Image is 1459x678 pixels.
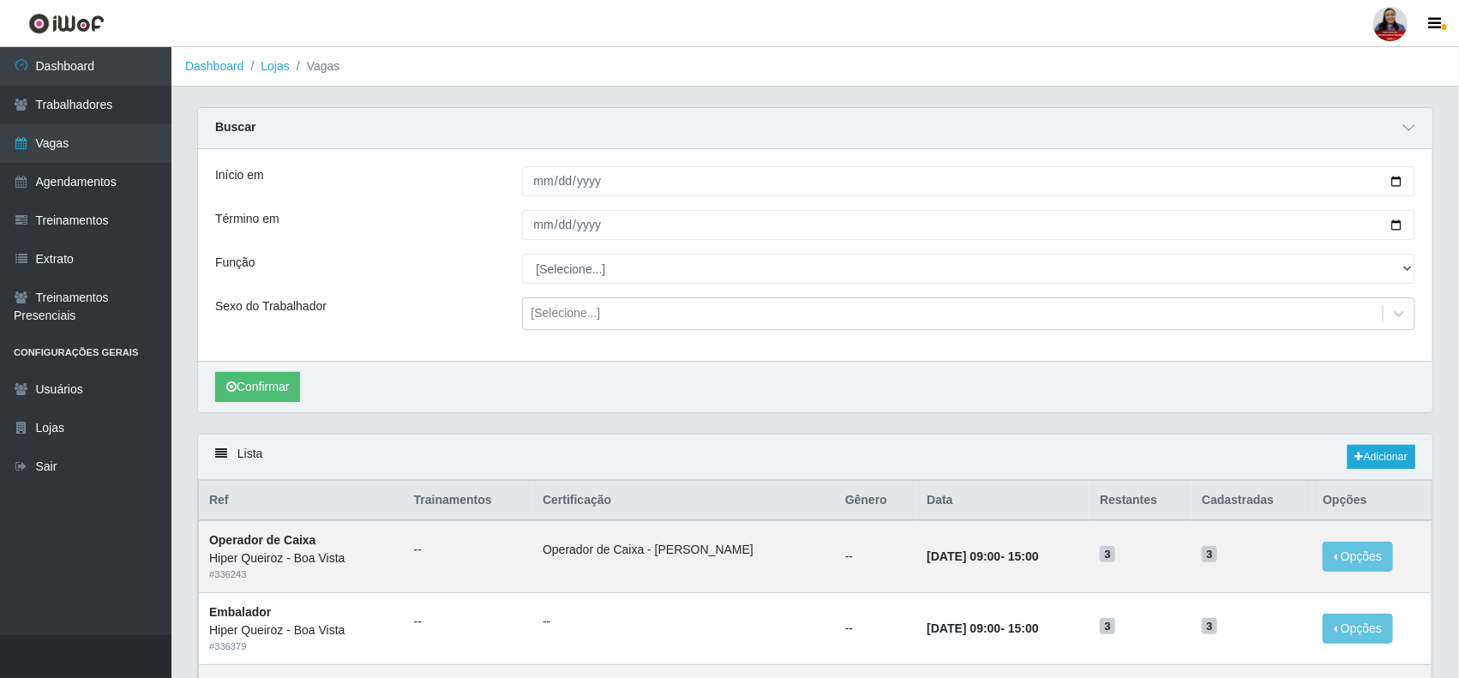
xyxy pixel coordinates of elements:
time: 15:00 [1008,621,1039,635]
div: Hiper Queiroz - Boa Vista [209,621,393,639]
span: 3 [1100,546,1115,563]
img: CoreUI Logo [28,13,105,34]
input: 00/00/0000 [522,166,1416,196]
th: Opções [1312,481,1432,521]
label: Sexo do Trabalhador [215,297,327,315]
a: Lojas [261,59,289,73]
button: Opções [1323,614,1393,644]
strong: Embalador [209,605,271,619]
td: -- [835,593,916,665]
strong: Operador de Caixa [209,533,316,547]
label: Início em [215,166,264,184]
button: Confirmar [215,372,300,402]
a: Dashboard [185,59,244,73]
time: [DATE] 09:00 [927,621,1000,635]
li: Operador de Caixa - [PERSON_NAME] [543,541,825,559]
a: Adicionar [1348,445,1415,469]
span: 3 [1100,618,1115,635]
div: # 336243 [209,567,393,582]
time: 15:00 [1008,549,1039,563]
div: # 336379 [209,639,393,654]
div: [Selecione...] [531,305,601,323]
nav: breadcrumb [171,47,1459,87]
th: Ref [199,481,404,521]
button: Opções [1323,542,1393,572]
th: Trainamentos [404,481,532,521]
strong: - [927,549,1038,563]
th: Data [916,481,1090,521]
ul: -- [543,613,825,631]
div: Hiper Queiroz - Boa Vista [209,549,393,567]
td: -- [835,520,916,592]
span: 3 [1202,618,1217,635]
th: Certificação [532,481,835,521]
div: Lista [198,435,1432,480]
li: Vagas [290,57,340,75]
time: [DATE] 09:00 [927,549,1000,563]
ul: -- [414,613,522,631]
label: Término em [215,210,279,228]
th: Restantes [1090,481,1192,521]
th: Cadastradas [1192,481,1312,521]
th: Gênero [835,481,916,521]
strong: Buscar [215,120,255,134]
span: 3 [1202,546,1217,563]
input: 00/00/0000 [522,210,1416,240]
label: Função [215,254,255,272]
ul: -- [414,541,522,559]
strong: - [927,621,1038,635]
